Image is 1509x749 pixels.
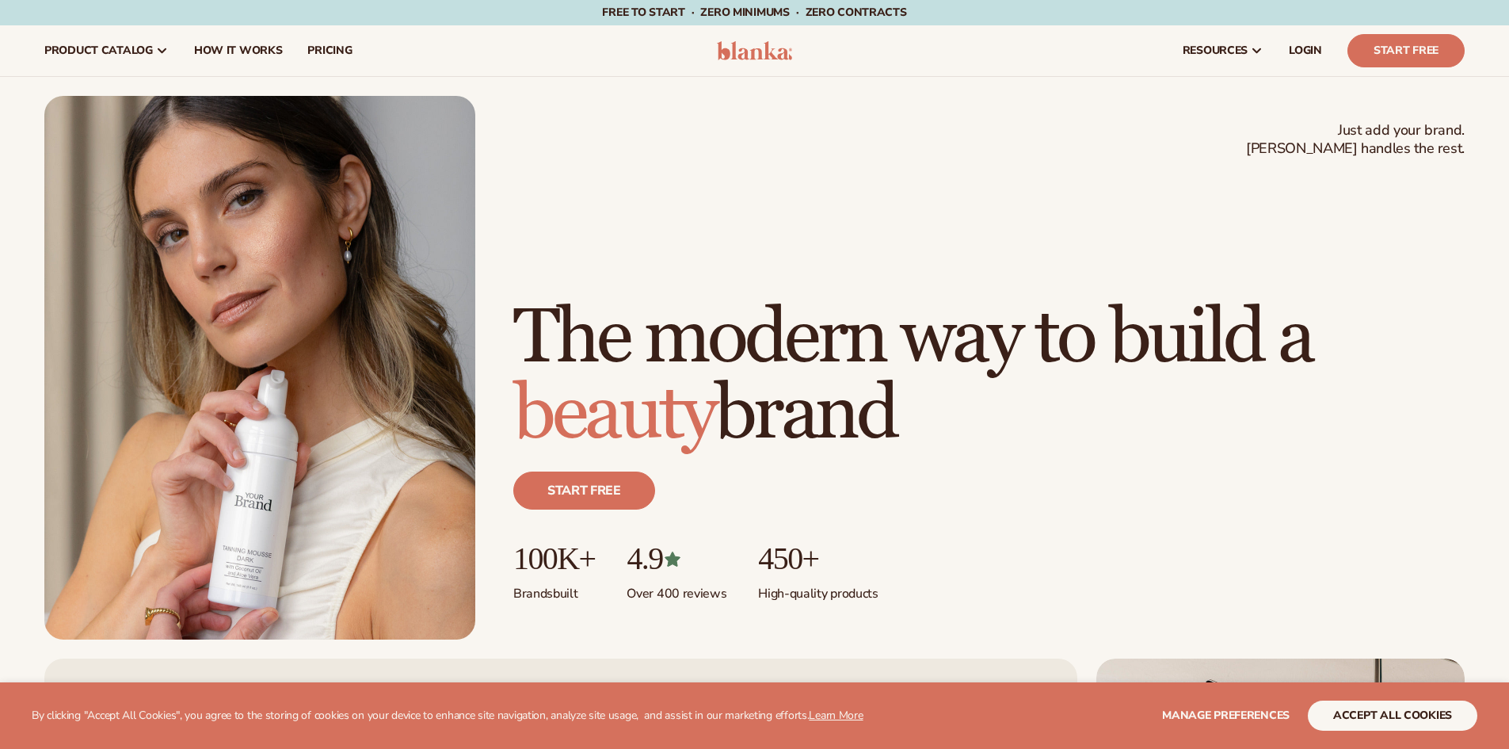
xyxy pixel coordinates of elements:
img: Female holding tanning mousse. [44,96,475,640]
span: How It Works [194,44,283,57]
a: How It Works [181,25,295,76]
h1: The modern way to build a brand [513,300,1465,453]
span: product catalog [44,44,153,57]
a: Start free [513,472,655,510]
span: Manage preferences [1162,708,1290,723]
span: pricing [307,44,352,57]
a: Learn More [809,708,863,723]
p: 450+ [758,541,878,576]
a: product catalog [32,25,181,76]
a: resources [1170,25,1276,76]
img: logo [717,41,792,60]
button: accept all cookies [1308,701,1477,731]
span: Free to start · ZERO minimums · ZERO contracts [602,5,906,20]
span: beauty [513,368,714,460]
p: By clicking "Accept All Cookies", you agree to the storing of cookies on your device to enhance s... [32,709,863,723]
button: Manage preferences [1162,701,1290,731]
a: pricing [295,25,364,76]
span: LOGIN [1289,44,1322,57]
span: resources [1183,44,1248,57]
p: 4.9 [627,541,726,576]
p: Brands built [513,576,595,602]
span: Just add your brand. [PERSON_NAME] handles the rest. [1246,121,1465,159]
p: 100K+ [513,541,595,576]
p: Over 400 reviews [627,576,726,602]
a: Start Free [1347,34,1465,67]
p: High-quality products [758,576,878,602]
a: LOGIN [1276,25,1335,76]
